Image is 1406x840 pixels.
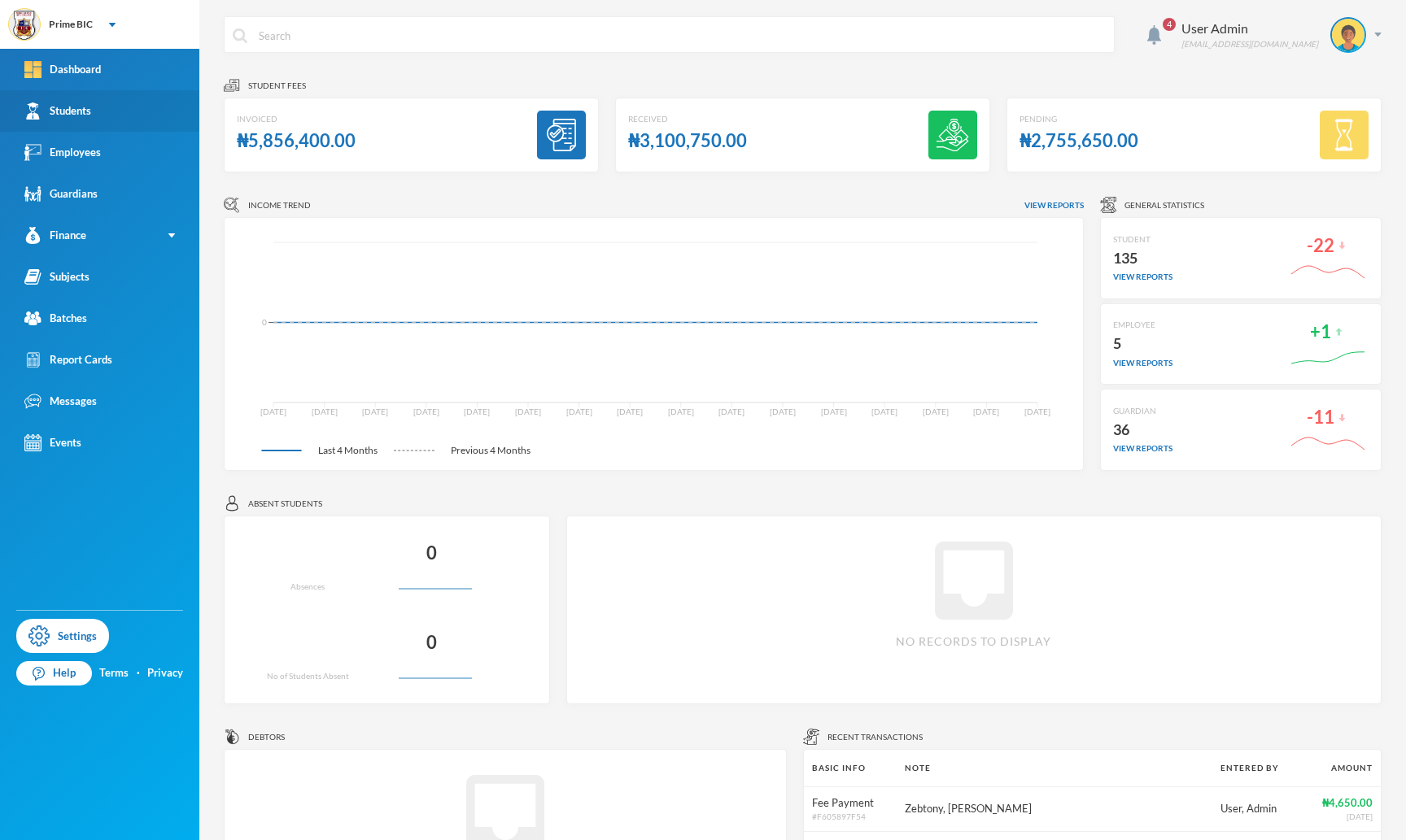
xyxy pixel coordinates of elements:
tspan: [DATE] [871,407,897,416]
div: [DATE] [1309,811,1373,823]
tspan: [DATE] [515,407,541,416]
div: Absences [290,581,325,593]
tspan: [DATE] [362,407,388,416]
span: Recent Transactions [827,731,923,743]
div: Prime BIC [49,17,93,32]
div: 0 [426,627,437,659]
span: Last 4 Months [302,443,394,458]
tspan: [DATE] [718,407,744,416]
div: 5 [1113,331,1172,357]
div: EMPLOYEE [1113,319,1172,331]
a: Pending₦2,755,650.00 [1006,98,1382,172]
div: Employees [24,144,101,161]
div: Pending [1020,113,1138,125]
a: Privacy [147,665,183,681]
div: ₦3,100,750.00 [628,125,747,157]
div: Finance [24,227,86,244]
tspan: [DATE] [617,407,643,416]
img: STUDENT [1332,19,1365,51]
div: +1 [1310,316,1331,348]
div: · [137,665,140,681]
tspan: [DATE] [923,407,949,416]
tspan: [DATE] [1024,407,1050,416]
span: 4 [1163,18,1176,31]
span: General Statistics [1124,199,1204,211]
a: Settings [16,619,109,653]
div: 135 [1113,246,1172,272]
th: Amount [1301,750,1381,786]
th: Basic Info [804,750,897,786]
div: [EMAIL_ADDRESS][DOMAIN_NAME] [1181,38,1318,50]
span: No records to display [896,633,1051,650]
input: Search [257,17,1106,54]
div: Received [628,113,747,125]
span: Income Trend [248,199,311,211]
div: 36 [1113,417,1172,443]
tspan: [DATE] [973,407,999,416]
div: -11 [1307,402,1334,433]
th: Note [897,750,1212,786]
div: -22 [1307,230,1334,262]
div: Events [24,434,81,451]
span: Previous 4 Months [434,443,547,458]
tspan: [DATE] [821,407,847,416]
div: view reports [1113,357,1172,369]
tspan: [DATE] [566,407,592,416]
strong: ₦4,650.00 [1322,796,1373,809]
tspan: 0 [262,317,267,327]
div: Fee Payment [812,795,889,812]
img: search [233,28,247,43]
td: User, Admin [1212,786,1302,832]
div: Students [24,102,91,120]
th: Entered By [1212,750,1302,786]
div: STUDENT [1113,233,1172,246]
tspan: [DATE] [260,407,286,416]
td: Zebtony, [PERSON_NAME] [897,786,1212,832]
div: Subjects [24,268,90,285]
tspan: [DATE] [464,407,490,416]
div: No of Students Absent [267,670,349,682]
tspan: [DATE] [413,407,439,416]
i: inbox [922,529,1026,633]
tspan: [DATE] [668,407,694,416]
tspan: [DATE] [770,407,796,416]
div: Guardians [24,185,98,202]
div: 0 [426,538,437,569]
div: Batches [24,310,87,327]
img: logo [9,9,41,41]
a: Terms [99,665,129,681]
div: Report Cards [24,351,112,368]
span: Absent students [248,498,322,510]
div: Dashboard [24,61,101,78]
div: Messages [24,393,97,410]
div: GUARDIAN [1113,405,1172,417]
span: Debtors [248,731,285,743]
a: Invoiced₦5,856,400.00 [224,98,599,172]
div: User Admin [1181,19,1318,38]
span: View reports [1024,199,1084,211]
div: Invoiced [237,113,356,125]
div: # F605897F54 [812,811,889,823]
div: ₦2,755,650.00 [1020,125,1138,157]
div: view reports [1113,271,1172,283]
div: ₦5,856,400.00 [237,125,356,157]
tspan: [DATE] [312,407,338,416]
span: Student fees [248,80,306,92]
a: Help [16,661,92,685]
div: view reports [1113,442,1172,455]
